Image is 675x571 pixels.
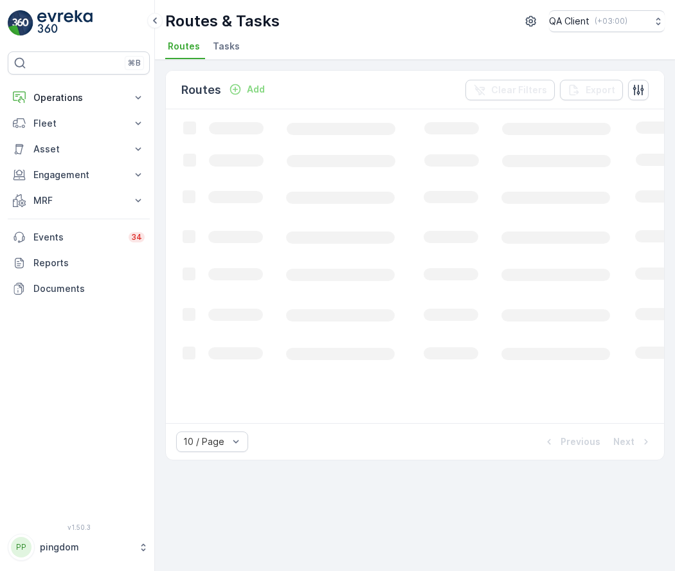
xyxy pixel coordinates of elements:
p: Previous [561,435,600,448]
button: PPpingdom [8,534,150,561]
p: Documents [33,282,145,295]
button: Fleet [8,111,150,136]
button: Next [612,434,654,449]
button: Previous [541,434,602,449]
p: Asset [33,143,124,156]
p: Routes & Tasks [165,11,280,32]
a: Reports [8,250,150,276]
p: Clear Filters [491,84,547,96]
p: Export [586,84,615,96]
button: Export [560,80,623,100]
span: Routes [168,40,200,53]
button: QA Client(+03:00) [549,10,665,32]
p: Reports [33,257,145,269]
button: MRF [8,188,150,213]
p: Add [247,83,265,96]
button: Clear Filters [465,80,555,100]
p: pingdom [40,541,132,554]
p: 34 [131,232,142,242]
button: Asset [8,136,150,162]
p: Operations [33,91,124,104]
p: Engagement [33,168,124,181]
p: MRF [33,194,124,207]
p: Fleet [33,117,124,130]
span: v 1.50.3 [8,523,150,531]
p: Events [33,231,121,244]
div: PP [11,537,32,557]
span: Tasks [213,40,240,53]
p: QA Client [549,15,589,28]
a: Events34 [8,224,150,250]
img: logo_light-DOdMpM7g.png [37,10,93,36]
p: ⌘B [128,58,141,68]
a: Documents [8,276,150,302]
img: logo [8,10,33,36]
button: Add [224,82,270,97]
p: Routes [181,81,221,99]
p: Next [613,435,634,448]
button: Operations [8,85,150,111]
p: ( +03:00 ) [595,16,627,26]
button: Engagement [8,162,150,188]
